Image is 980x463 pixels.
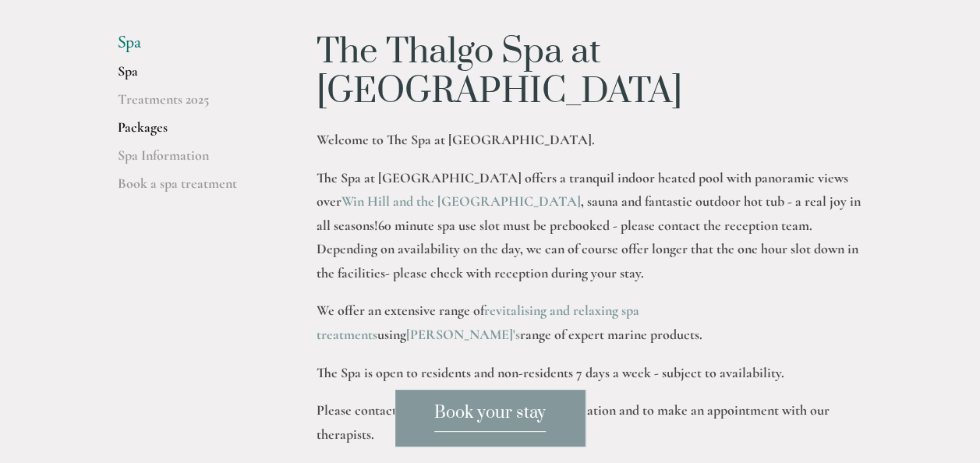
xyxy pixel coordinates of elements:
a: [PERSON_NAME]'s [406,326,520,343]
a: Packages [118,118,267,147]
a: Book a spa treatment [118,175,267,203]
a: Spa Information [118,147,267,175]
a: Win Hill and the [GEOGRAPHIC_DATA] [341,193,581,210]
strong: range of expert marine products. [520,326,702,343]
span: Book your stay [434,402,546,432]
strong: , sauna and fantastic outdoor hot tub - a real joy in all seasons! [317,193,864,234]
strong: Welcome to The Spa at [GEOGRAPHIC_DATA]. [317,131,595,148]
strong: We offer an extensive range of [317,302,484,319]
a: Book your stay [394,389,586,447]
strong: The Spa at [GEOGRAPHIC_DATA] offers a tranquil indoor heated pool with panoramic views over [317,169,851,210]
strong: The Spa is open to residents and non-residents 7 days a week - subject to availability. [317,364,784,381]
h1: The Thalgo Spa at [GEOGRAPHIC_DATA] [317,33,863,111]
p: 60 minute spa use slot must be prebooked - please contact the reception team. Depending on availa... [317,166,863,285]
strong: using [377,326,406,343]
a: Treatments 2025 [118,90,267,118]
a: Spa [118,62,267,90]
li: Spa [118,33,267,53]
